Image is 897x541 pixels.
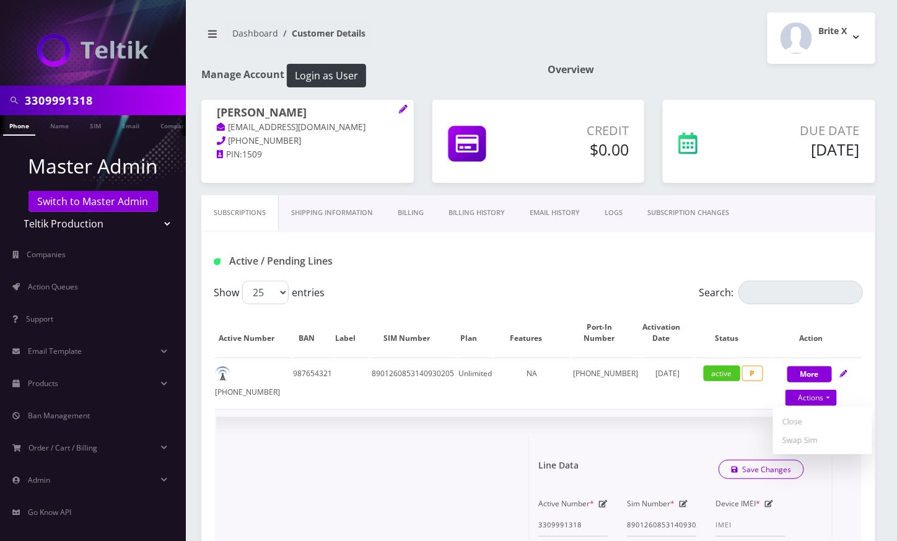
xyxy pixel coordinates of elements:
[370,309,456,356] th: SIM Number: activate to sort column ascending
[217,106,398,121] h1: [PERSON_NAME]
[818,26,847,37] h2: Brite X
[232,27,278,39] a: Dashboard
[457,358,492,408] td: Unlimited
[29,442,98,453] span: Order / Cart / Billing
[385,195,436,231] a: Billing
[768,12,875,64] button: Brite X
[201,64,529,87] h1: Manage Account
[28,410,90,421] span: Ban Management
[116,115,146,134] a: Email
[531,121,629,140] p: Credit
[655,368,680,379] span: [DATE]
[242,149,262,160] span: 1509
[787,366,832,382] button: More
[201,195,279,231] a: Subscriptions
[538,513,608,537] input: Active Number
[37,33,149,67] img: Teltik Production
[84,115,107,134] a: SIM
[641,309,694,356] th: Activation Date: activate to sort column ascending
[704,366,740,381] span: active
[284,68,366,81] a: Login as User
[572,309,640,356] th: Port-In Number: activate to sort column ascending
[28,378,58,389] span: Products
[715,495,760,513] label: Device IMEI
[517,195,592,231] a: EMAIL HISTORY
[695,309,771,356] th: Status: activate to sort column ascending
[627,513,697,537] input: Sim Number
[201,20,529,56] nav: breadcrumb
[292,309,333,356] th: BAN: activate to sort column ascending
[772,309,862,356] th: Action: activate to sort column ascending
[28,281,78,292] span: Action Queues
[773,431,872,449] a: Swap Sim
[494,358,571,408] td: NA
[715,513,785,537] input: IMEI
[699,281,863,304] label: Search:
[215,358,291,408] td: [PHONE_NUMBER]
[785,390,837,406] a: Actions
[627,495,675,513] label: Sim Number
[215,366,230,382] img: default.png
[531,140,629,159] h5: $0.00
[28,507,71,517] span: Go Know API
[436,195,517,231] a: Billing History
[292,358,333,408] td: 987654321
[214,255,418,267] h1: Active / Pending Lines
[217,121,366,134] a: [EMAIL_ADDRESS][DOMAIN_NAME]
[773,407,872,454] div: Actions
[27,249,66,260] span: Companies
[538,460,579,471] h1: Line Data
[773,412,872,431] a: Close
[592,195,635,231] a: LOGS
[745,121,860,140] p: Due Date
[494,309,571,356] th: Features: activate to sort column ascending
[26,314,53,324] span: Support
[538,495,594,513] label: Active Number
[742,366,763,381] span: P
[214,281,325,304] label: Show entries
[28,191,158,212] a: Switch to Master Admin
[215,309,291,356] th: Active Number: activate to sort column ascending
[738,281,863,304] input: Search:
[214,258,221,265] img: Active / Pending Lines
[3,115,35,136] a: Phone
[457,309,492,356] th: Plan: activate to sort column ascending
[217,149,242,161] a: PIN:
[278,27,365,40] li: Customer Details
[44,115,75,134] a: Name
[719,460,805,479] a: Save Changes
[370,358,456,408] td: 8901260853140930205
[287,64,366,87] button: Login as User
[154,115,196,134] a: Company
[745,140,860,159] h5: [DATE]
[572,358,640,408] td: [PHONE_NUMBER]
[25,89,183,112] input: Search in Company
[28,475,50,485] span: Admin
[335,309,369,356] th: Label: activate to sort column ascending
[635,195,742,231] a: SUBSCRIPTION CHANGES
[229,135,302,146] span: [PHONE_NUMBER]
[242,281,289,304] select: Showentries
[548,64,875,76] h1: Overview
[28,346,82,356] span: Email Template
[279,195,385,231] a: Shipping Information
